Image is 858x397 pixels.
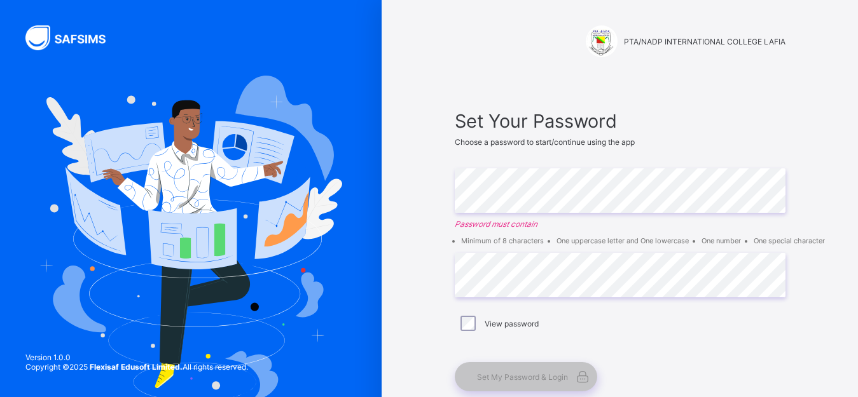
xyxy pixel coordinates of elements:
li: One number [702,236,741,245]
label: View password [485,319,539,328]
span: Copyright © 2025 All rights reserved. [25,362,248,372]
span: Version 1.0.0 [25,353,248,362]
img: PTA/NADP INTERNATIONAL COLLEGE LAFIA [586,25,618,57]
span: PTA/NADP INTERNATIONAL COLLEGE LAFIA [624,37,785,46]
img: SAFSIMS Logo [25,25,121,50]
strong: Flexisaf Edusoft Limited. [90,362,183,372]
span: Choose a password to start/continue using the app [455,137,635,147]
li: Minimum of 8 characters [461,236,544,245]
li: One special character [754,236,825,245]
em: Password must contain [455,219,785,229]
li: One uppercase letter and One lowercase [557,236,689,245]
span: Set Your Password [455,110,785,132]
span: Set My Password & Login [477,372,568,382]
